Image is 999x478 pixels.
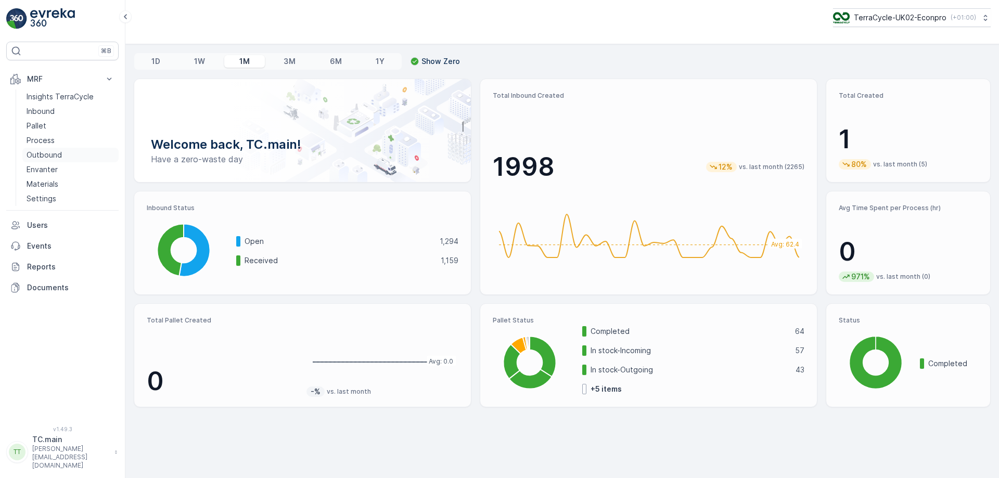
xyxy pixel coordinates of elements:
[27,179,58,189] p: Materials
[441,255,458,266] p: 1,159
[833,8,991,27] button: TerraCycle-UK02-Econpro(+01:00)
[839,236,978,267] p: 0
[795,345,804,356] p: 57
[6,69,119,89] button: MRF
[151,56,160,67] p: 1D
[833,12,850,23] img: terracycle_logo_wKaHoWT.png
[27,193,56,204] p: Settings
[928,358,978,369] p: Completed
[839,92,978,100] p: Total Created
[284,56,296,67] p: 3M
[6,434,119,470] button: TTTC.main[PERSON_NAME][EMAIL_ADDRESS][DOMAIN_NAME]
[795,326,804,337] p: 64
[151,136,454,153] p: Welcome back, TC.main!
[493,151,555,183] p: 1998
[330,56,342,67] p: 6M
[22,162,119,177] a: Envanter
[239,56,250,67] p: 1M
[440,236,458,247] p: 1,294
[493,92,804,100] p: Total Inbound Created
[850,159,868,170] p: 80%
[22,148,119,162] a: Outbound
[718,162,734,172] p: 12%
[421,56,460,67] p: Show Zero
[22,191,119,206] a: Settings
[27,164,58,175] p: Envanter
[22,177,119,191] a: Materials
[147,366,298,397] p: 0
[310,386,322,397] p: -%
[32,445,109,470] p: [PERSON_NAME][EMAIL_ADDRESS][DOMAIN_NAME]
[6,8,27,29] img: logo
[591,384,622,394] p: + 5 items
[591,326,788,337] p: Completed
[591,345,788,356] p: In stock-Incoming
[6,426,119,432] span: v 1.49.3
[591,365,789,375] p: In stock-Outgoing
[493,316,804,325] p: Pallet Status
[147,204,458,212] p: Inbound Status
[101,47,111,55] p: ⌘B
[27,150,62,160] p: Outbound
[6,236,119,256] a: Events
[27,135,55,146] p: Process
[839,124,978,155] p: 1
[151,153,454,165] p: Have a zero-waste day
[194,56,205,67] p: 1W
[951,14,976,22] p: ( +01:00 )
[6,256,119,277] a: Reports
[22,104,119,119] a: Inbound
[245,236,433,247] p: Open
[850,272,871,282] p: 971%
[30,8,75,29] img: logo_light-DOdMpM7g.png
[27,262,114,272] p: Reports
[796,365,804,375] p: 43
[839,316,978,325] p: Status
[839,204,978,212] p: Avg Time Spent per Process (hr)
[32,434,109,445] p: TC.main
[27,74,98,84] p: MRF
[27,121,46,131] p: Pallet
[27,106,55,117] p: Inbound
[327,387,371,396] p: vs. last month
[376,56,385,67] p: 1Y
[245,255,434,266] p: Received
[6,277,119,298] a: Documents
[147,316,298,325] p: Total Pallet Created
[876,273,930,281] p: vs. last month (0)
[873,160,927,169] p: vs. last month (5)
[739,163,804,171] p: vs. last month (2265)
[6,215,119,236] a: Users
[27,282,114,293] p: Documents
[22,119,119,133] a: Pallet
[9,444,25,460] div: TT
[22,89,119,104] a: Insights TerraCycle
[854,12,946,23] p: TerraCycle-UK02-Econpro
[27,92,94,102] p: Insights TerraCycle
[27,220,114,230] p: Users
[22,133,119,148] a: Process
[27,241,114,251] p: Events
